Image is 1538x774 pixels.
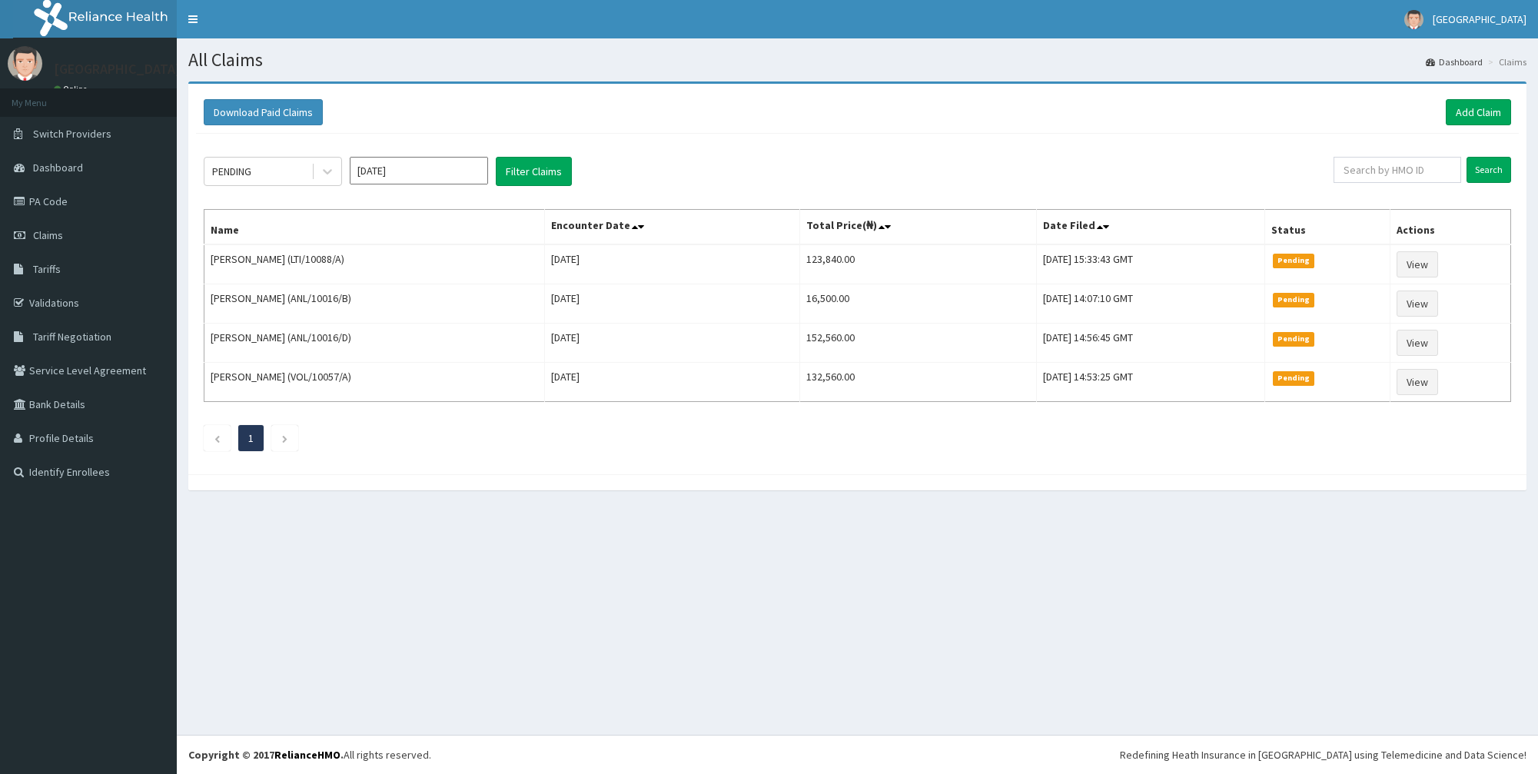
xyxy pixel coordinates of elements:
[1484,55,1526,68] li: Claims
[1273,254,1315,267] span: Pending
[204,324,545,363] td: [PERSON_NAME] (ANL/10016/D)
[1036,324,1264,363] td: [DATE] 14:56:45 GMT
[1397,330,1438,356] a: View
[544,363,799,402] td: [DATE]
[1390,210,1510,245] th: Actions
[204,284,545,324] td: [PERSON_NAME] (ANL/10016/B)
[1397,369,1438,395] a: View
[33,127,111,141] span: Switch Providers
[204,210,545,245] th: Name
[8,46,42,81] img: User Image
[33,161,83,174] span: Dashboard
[33,228,63,242] span: Claims
[544,324,799,363] td: [DATE]
[54,62,181,76] p: [GEOGRAPHIC_DATA]
[496,157,572,186] button: Filter Claims
[33,262,61,276] span: Tariffs
[544,210,799,245] th: Encounter Date
[1397,291,1438,317] a: View
[544,284,799,324] td: [DATE]
[1404,10,1423,29] img: User Image
[188,50,1526,70] h1: All Claims
[1120,747,1526,762] div: Redefining Heath Insurance in [GEOGRAPHIC_DATA] using Telemedicine and Data Science!
[204,99,323,125] button: Download Paid Claims
[33,330,111,344] span: Tariff Negotiation
[800,244,1037,284] td: 123,840.00
[1397,251,1438,277] a: View
[1264,210,1390,245] th: Status
[177,735,1538,774] footer: All rights reserved.
[350,157,488,184] input: Select Month and Year
[1273,371,1315,385] span: Pending
[800,324,1037,363] td: 152,560.00
[1273,293,1315,307] span: Pending
[800,210,1037,245] th: Total Price(₦)
[204,363,545,402] td: [PERSON_NAME] (VOL/10057/A)
[1433,12,1526,26] span: [GEOGRAPHIC_DATA]
[212,164,251,179] div: PENDING
[1036,244,1264,284] td: [DATE] 15:33:43 GMT
[1036,210,1264,245] th: Date Filed
[204,244,545,284] td: [PERSON_NAME] (LTI/10088/A)
[274,748,340,762] a: RelianceHMO
[281,431,288,445] a: Next page
[1036,363,1264,402] td: [DATE] 14:53:25 GMT
[248,431,254,445] a: Page 1 is your current page
[1334,157,1461,183] input: Search by HMO ID
[1426,55,1483,68] a: Dashboard
[1036,284,1264,324] td: [DATE] 14:07:10 GMT
[1273,332,1315,346] span: Pending
[544,244,799,284] td: [DATE]
[214,431,221,445] a: Previous page
[1446,99,1511,125] a: Add Claim
[54,84,91,95] a: Online
[188,748,344,762] strong: Copyright © 2017 .
[800,363,1037,402] td: 132,560.00
[1467,157,1511,183] input: Search
[800,284,1037,324] td: 16,500.00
